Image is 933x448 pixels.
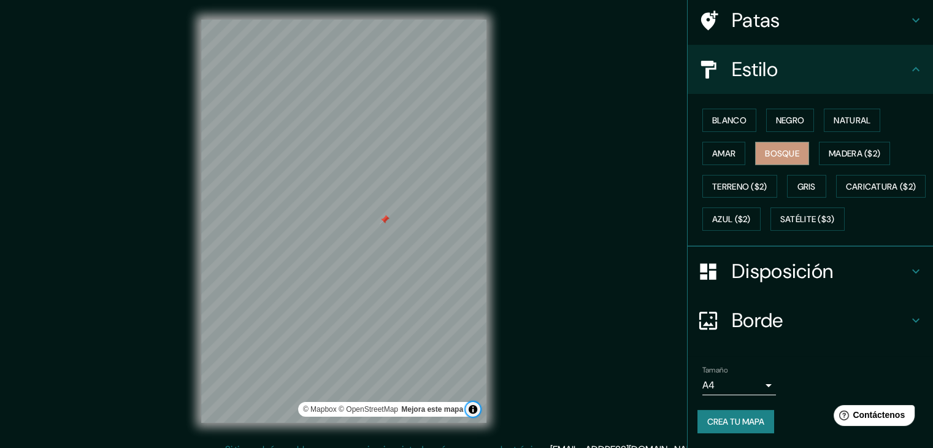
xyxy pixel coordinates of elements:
[702,376,776,395] div: A4
[732,56,778,82] font: Estilo
[702,207,761,231] button: Azul ($2)
[712,181,767,192] font: Terreno ($2)
[401,405,463,414] font: Mejora este mapa
[776,115,805,126] font: Negro
[824,109,880,132] button: Natural
[732,307,783,333] font: Borde
[401,405,463,414] a: Comentarios sobre el mapa
[688,45,933,94] div: Estilo
[712,115,747,126] font: Blanco
[339,405,398,414] a: Mapa de calles abierto
[829,148,880,159] font: Madera ($2)
[766,109,815,132] button: Negro
[765,148,799,159] font: Bosque
[688,247,933,296] div: Disposición
[846,181,916,192] font: Caricatura ($2)
[702,365,728,375] font: Tamaño
[466,402,480,417] button: Activar o desactivar atribución
[787,175,826,198] button: Gris
[836,175,926,198] button: Caricatura ($2)
[303,405,337,414] a: Mapbox
[780,214,835,225] font: Satélite ($3)
[707,416,764,427] font: Crea tu mapa
[702,379,715,392] font: A4
[732,258,833,284] font: Disposición
[688,296,933,345] div: Borde
[339,405,398,414] font: © OpenStreetMap
[755,142,809,165] button: Bosque
[702,142,745,165] button: Amar
[702,175,777,198] button: Terreno ($2)
[834,115,870,126] font: Natural
[732,7,780,33] font: Patas
[702,109,756,132] button: Blanco
[697,410,774,433] button: Crea tu mapa
[303,405,337,414] font: © Mapbox
[712,214,751,225] font: Azul ($2)
[712,148,735,159] font: Amar
[819,142,890,165] button: Madera ($2)
[824,400,920,434] iframe: Lanzador de widgets de ayuda
[201,20,486,423] canvas: Mapa
[797,181,816,192] font: Gris
[770,207,845,231] button: Satélite ($3)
